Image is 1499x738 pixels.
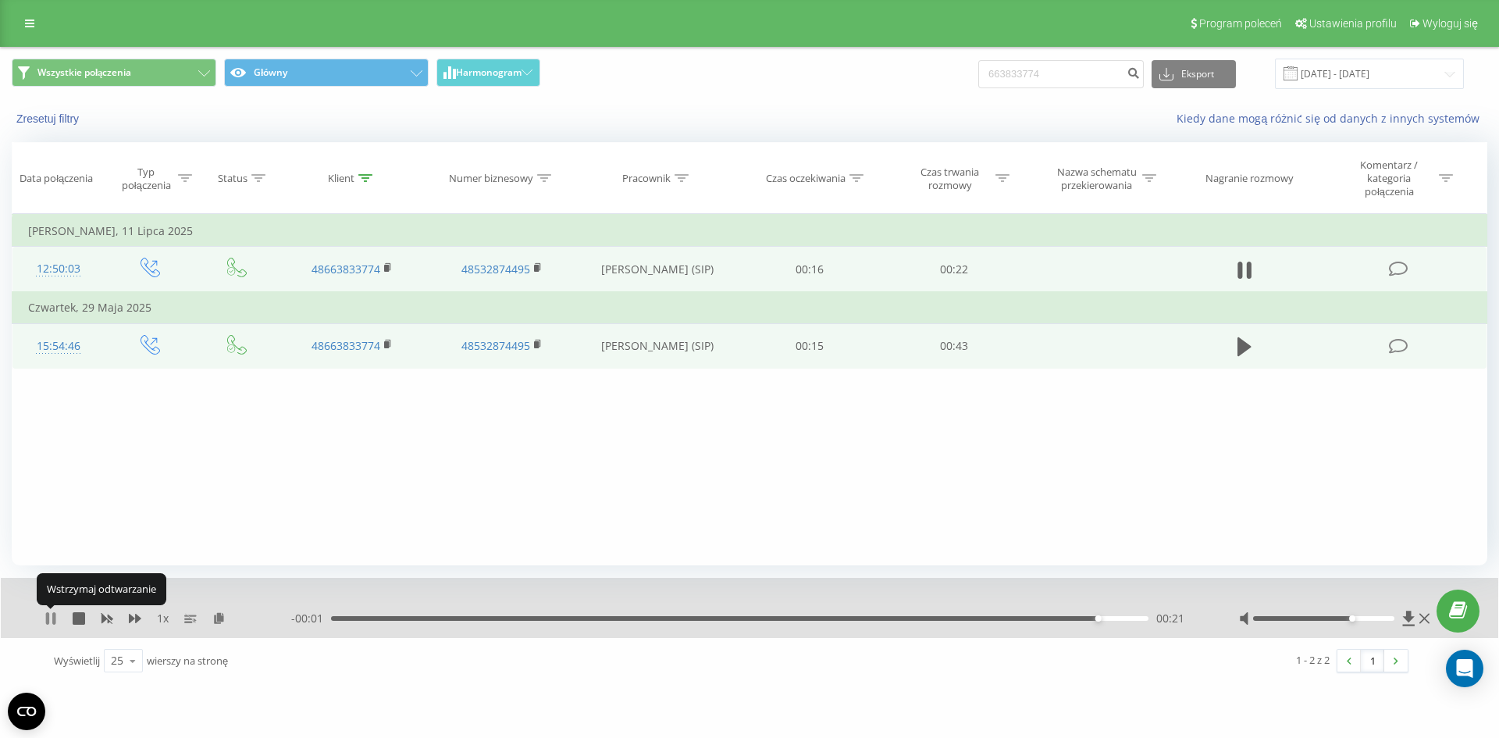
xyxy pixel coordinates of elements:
button: Open CMP widget [8,693,45,730]
div: Accessibility label [1095,615,1102,622]
span: Program poleceń [1199,17,1282,30]
span: 00:21 [1156,611,1184,626]
td: 00:16 [738,247,881,293]
td: [PERSON_NAME], 11 Lipca 2025 [12,216,1487,247]
div: Typ połączenia [118,166,174,192]
button: Zresetuj filtry [12,112,87,126]
td: Czwartek, 29 Maja 2025 [12,292,1487,323]
a: 48663833774 [312,338,380,353]
td: 00:22 [881,247,1025,293]
td: [PERSON_NAME] (SIP) [576,247,738,293]
div: Nazwa schematu przekierowania [1055,166,1138,192]
div: Data połączenia [20,172,93,185]
button: Harmonogram [436,59,540,87]
div: Numer biznesowy [449,172,533,185]
td: [PERSON_NAME] (SIP) [576,323,738,369]
div: 1 - 2 z 2 [1296,652,1330,668]
span: Wyloguj się [1422,17,1478,30]
button: Główny [224,59,429,87]
input: Wyszukiwanie według numeru [978,60,1144,88]
div: Accessibility label [1349,615,1355,622]
button: Wszystkie połączenia [12,59,216,87]
div: 12:50:03 [28,254,89,284]
div: Status [218,172,247,185]
a: 48532874495 [461,338,530,353]
div: Pracownik [622,172,671,185]
div: Czas oczekiwania [766,172,846,185]
div: 15:54:46 [28,331,89,362]
span: 1 x [157,611,169,626]
span: wierszy na stronę [147,654,228,668]
div: Wstrzymaj odtwarzanie [37,573,166,604]
a: 48532874495 [461,262,530,276]
span: Wyświetlij [54,654,100,668]
span: Ustawienia profilu [1309,17,1397,30]
td: 00:43 [881,323,1025,369]
span: Wszystkie połączenia [37,66,131,79]
td: 00:15 [738,323,881,369]
a: Kiedy dane mogą różnić się od danych z innych systemów [1177,111,1487,126]
div: Open Intercom Messenger [1446,650,1483,687]
span: Harmonogram [456,67,522,78]
a: 48663833774 [312,262,380,276]
div: Klient [328,172,354,185]
div: Nagranie rozmowy [1205,172,1294,185]
button: Eksport [1152,60,1236,88]
div: 25 [111,653,123,668]
a: 1 [1361,650,1384,672]
span: - 00:01 [291,611,331,626]
div: Komentarz / kategoria połączenia [1344,159,1435,198]
div: Czas trwania rozmowy [908,166,992,192]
